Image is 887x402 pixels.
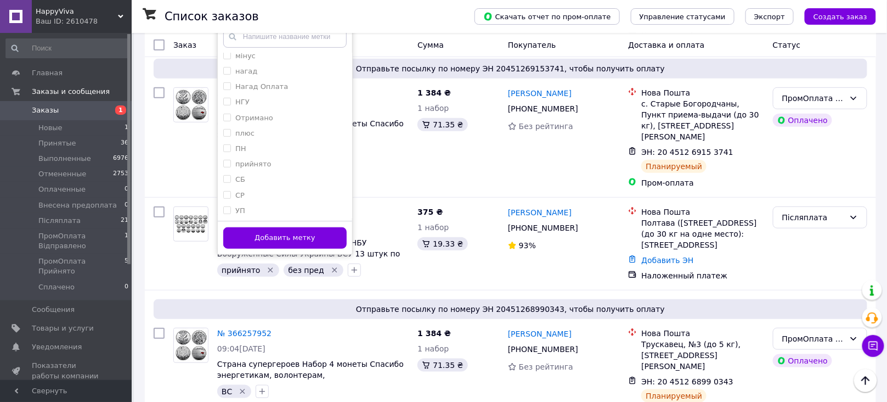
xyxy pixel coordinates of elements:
[641,98,764,142] div: с. Старые Богородчаны, Пункт приема-выдачи (до 30 кг), [STREET_ADDRESS][PERSON_NAME]
[794,12,876,20] a: Создать заказ
[330,266,339,275] svg: Удалить метку
[235,67,257,75] label: нагад
[32,68,63,78] span: Главная
[235,206,245,215] label: УП
[235,82,288,91] label: Нагад Оплата
[38,185,86,194] span: Оплаченные
[641,148,733,157] span: ЭН: 20 4512 6915 3741
[32,87,110,97] span: Заказы и сообщения
[508,41,556,49] span: Покупатель
[217,329,272,338] a: № 366257952
[417,208,443,216] span: 375 ₴
[223,227,347,249] button: Добавить метку
[641,256,693,265] a: Добавить ЭН
[640,13,726,21] span: Управление статусами
[223,26,347,48] input: Напишите название метки
[508,88,572,99] a: [PERSON_NAME]
[174,215,208,233] img: Фото товару
[773,114,832,127] div: Оплачено
[222,266,261,275] span: прийнято
[125,231,128,251] span: 1
[125,282,128,292] span: 0
[38,231,125,251] span: ПромОплата Відправлено
[641,270,764,281] div: Наложенный платеж
[417,344,449,353] span: 1 набор
[38,154,91,164] span: Выполненные
[32,342,82,352] span: Уведомления
[38,169,86,179] span: Отмененные
[38,282,75,292] span: Сплачено
[235,175,245,183] label: СБ
[158,63,863,74] span: Отправьте посылку по номеру ЭН 20451269153741, чтобы получить оплату
[782,211,845,224] div: Післяплата
[782,333,845,345] div: ПромОплата Прийнято
[854,369,877,392] button: Наверх
[217,360,404,401] a: Страна супергероев Набор 4 монеты Спасибо энергетикам, волонтерам, железнодорожникам, медикам 5 г...
[862,335,884,357] button: Чат с покупателем
[32,305,75,315] span: Сообщения
[754,13,785,21] span: Экспорт
[173,41,196,49] span: Заказ
[115,105,126,115] span: 1
[417,237,467,250] div: 19.33 ₴
[519,241,536,250] span: 93%
[113,154,128,164] span: 6976
[158,304,863,315] span: Отправьте посылку по номеру ЭН 20451268990343, чтобы получить оплату
[773,41,801,49] span: Статус
[238,387,247,396] svg: Удалить метку
[125,123,128,133] span: 1
[508,345,578,354] span: [PHONE_NUMBER]
[113,169,128,179] span: 2753
[235,144,246,153] label: ПН
[36,7,118,16] span: HappyViva
[235,114,273,122] label: Отримано
[121,216,128,226] span: 21
[235,191,245,199] label: СР
[508,104,578,113] span: [PHONE_NUMBER]
[417,88,451,97] span: 1 384 ₴
[641,217,764,250] div: Полтава ([STREET_ADDRESS] (до 30 кг на одне место): [STREET_ADDRESS]
[5,38,129,58] input: Поиск
[773,354,832,367] div: Оплачено
[641,206,764,217] div: Нова Пошта
[217,344,265,353] span: 09:04[DATE]
[519,122,573,131] span: Без рейтинга
[641,377,733,386] span: ЭН: 20 4512 6899 0343
[641,87,764,98] div: Нова Пошта
[125,200,128,210] span: 0
[508,328,572,339] a: [PERSON_NAME]
[519,362,573,371] span: Без рейтинга
[782,92,845,104] div: ПромОплата Прийнято
[628,41,704,49] span: Доставка и оплата
[38,216,81,226] span: Післяплата
[125,256,128,276] span: 5
[222,387,232,396] span: ВС
[235,98,250,106] label: НГУ
[173,328,208,363] a: Фото товару
[631,8,735,25] button: Управление статусами
[173,206,208,242] a: Фото товару
[32,361,101,381] span: Показатели работы компании
[474,8,620,25] button: Скачать отчет по пром-оплате
[174,88,208,122] img: Фото товару
[417,359,467,372] div: 71.35 ₴
[483,12,611,21] span: Скачать отчет по пром-оплате
[417,118,467,131] div: 71.35 ₴
[641,328,764,339] div: Нова Пошта
[417,104,449,113] span: 1 набор
[508,207,572,218] a: [PERSON_NAME]
[38,138,76,148] span: Принятые
[641,339,764,372] div: Трускавец, №3 (до 5 кг), [STREET_ADDRESS][PERSON_NAME]
[165,10,259,23] h1: Список заказов
[174,329,208,362] img: Фото товару
[641,160,707,173] div: Планируемый
[235,129,255,137] label: плюс
[417,329,451,338] span: 1 384 ₴
[641,177,764,188] div: Пром-оплата
[288,266,324,275] span: без пред
[173,87,208,122] a: Фото товару
[508,224,578,232] span: [PHONE_NUMBER]
[36,16,132,26] div: Ваш ID: 2610478
[125,185,128,194] span: 0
